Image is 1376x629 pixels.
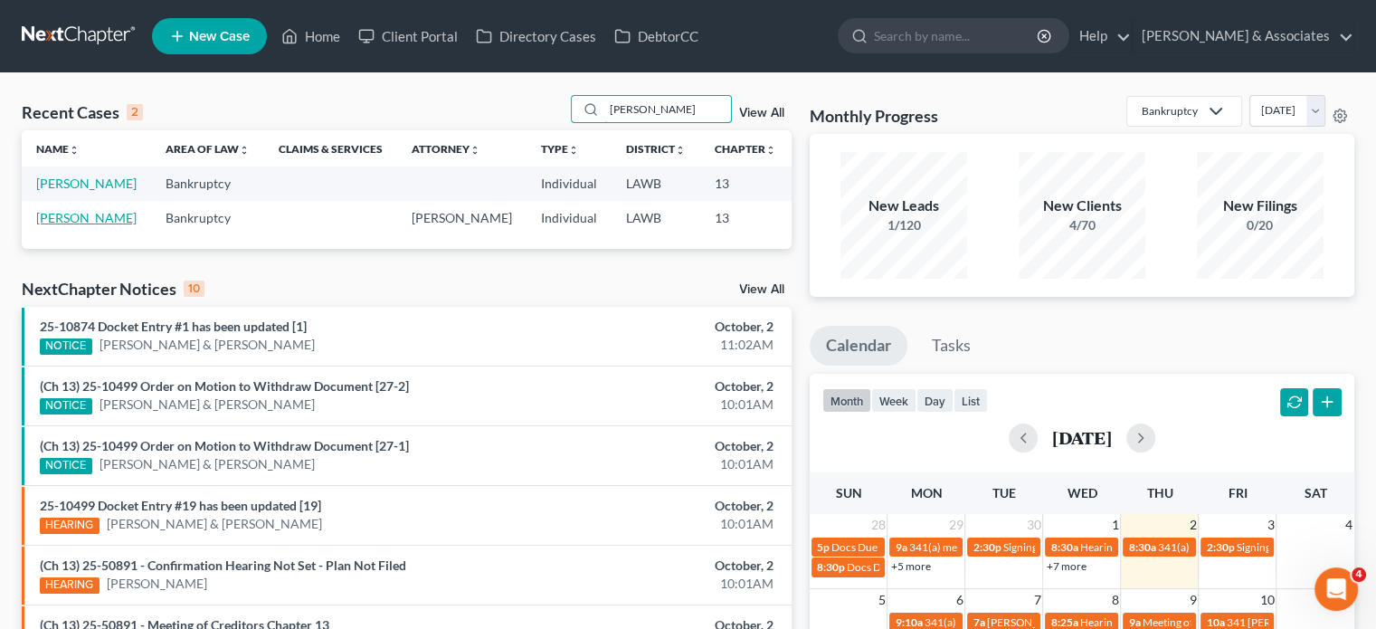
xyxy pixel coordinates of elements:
[1226,615,1332,629] span: 341 [PERSON_NAME]
[100,336,315,354] a: [PERSON_NAME] & [PERSON_NAME]
[541,515,773,533] div: 10:01AM
[626,142,686,156] a: Districtunfold_more
[973,615,984,629] span: 7a
[715,142,776,156] a: Chapterunfold_more
[1142,615,1343,629] span: Meeting of Creditors for [PERSON_NAME]
[349,20,467,52] a: Client Portal
[1228,485,1247,500] span: Fri
[541,336,773,354] div: 11:02AM
[612,201,700,234] td: LAWB
[107,575,207,593] a: [PERSON_NAME]
[810,105,938,127] h3: Monthly Progress
[791,201,878,234] td: 22-50802
[69,145,80,156] i: unfold_more
[40,319,307,334] a: 25-10874 Docket Entry #1 has been updated [1]
[397,201,527,234] td: [PERSON_NAME]
[924,615,1098,629] span: 341(a) meeting for [PERSON_NAME]
[107,515,322,533] a: [PERSON_NAME] & [PERSON_NAME]
[40,398,92,415] div: NOTICE
[835,485,861,500] span: Sun
[1050,540,1077,554] span: 8:30a
[1109,514,1120,536] span: 1
[868,514,887,536] span: 28
[541,455,773,473] div: 10:01AM
[272,20,349,52] a: Home
[1197,216,1324,234] div: 0/20
[166,142,250,156] a: Area of Lawunfold_more
[1031,589,1042,611] span: 7
[189,30,250,43] span: New Case
[40,438,409,453] a: (Ch 13) 25-10499 Order on Motion to Withdraw Document [27-1]
[1002,540,1260,554] span: Signing Date for [PERSON_NAME] & [PERSON_NAME]
[1128,540,1155,554] span: 8:30a
[954,589,964,611] span: 6
[1079,540,1316,554] span: Hearing for [PERSON_NAME] & [PERSON_NAME]
[916,388,954,413] button: day
[184,281,204,297] div: 10
[22,101,143,123] div: Recent Cases
[1352,567,1366,582] span: 4
[40,558,406,573] a: (Ch 13) 25-50891 - Confirmation Hearing Not Set - Plan Not Filed
[36,142,80,156] a: Nameunfold_more
[40,458,92,474] div: NOTICE
[1052,428,1112,447] h2: [DATE]
[151,167,264,200] td: Bankruptcy
[1343,514,1354,536] span: 4
[541,318,773,336] div: October, 2
[916,326,987,366] a: Tasks
[1070,20,1131,52] a: Help
[605,20,707,52] a: DebtorCC
[527,167,612,200] td: Individual
[1187,589,1198,611] span: 9
[541,377,773,396] div: October, 2
[1206,615,1224,629] span: 10a
[1079,615,1220,629] span: Hearing for [PERSON_NAME]
[1067,485,1096,500] span: Wed
[36,210,137,225] a: [PERSON_NAME]
[986,615,1139,629] span: [PERSON_NAME] - Arraignment
[470,145,480,156] i: unfold_more
[895,540,906,554] span: 9a
[541,142,579,156] a: Typeunfold_more
[1304,485,1326,500] span: Sat
[910,485,942,500] span: Mon
[1265,514,1276,536] span: 3
[1133,20,1353,52] a: [PERSON_NAME] & Associates
[412,142,480,156] a: Attorneyunfold_more
[1314,567,1358,611] iframe: Intercom live chat
[22,278,204,300] div: NextChapter Notices
[100,455,315,473] a: [PERSON_NAME] & [PERSON_NAME]
[1050,615,1077,629] span: 8:25a
[890,559,930,573] a: +5 more
[700,201,791,234] td: 13
[239,145,250,156] i: unfold_more
[992,485,1016,500] span: Tue
[1206,540,1234,554] span: 2:30p
[1046,559,1086,573] a: +7 more
[1019,216,1145,234] div: 4/70
[946,514,964,536] span: 29
[675,145,686,156] i: unfold_more
[817,560,845,574] span: 8:30p
[612,167,700,200] td: LAWB
[822,388,871,413] button: month
[840,216,967,234] div: 1/120
[40,498,321,513] a: 25-10499 Docket Entry #19 has been updated [19]
[840,195,967,216] div: New Leads
[40,518,100,534] div: HEARING
[568,145,579,156] i: unfold_more
[527,201,612,234] td: Individual
[467,20,605,52] a: Directory Cases
[739,283,784,296] a: View All
[36,176,137,191] a: [PERSON_NAME]
[874,19,1039,52] input: Search by name...
[973,540,1001,554] span: 2:30p
[1197,195,1324,216] div: New Filings
[765,145,776,156] i: unfold_more
[871,388,916,413] button: week
[831,540,1077,554] span: Docs Due for [PERSON_NAME] & [PERSON_NAME]
[40,338,92,355] div: NOTICE
[1157,540,1332,554] span: 341(a) meeting for [PERSON_NAME]
[40,577,100,594] div: HEARING
[895,615,922,629] span: 9:10a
